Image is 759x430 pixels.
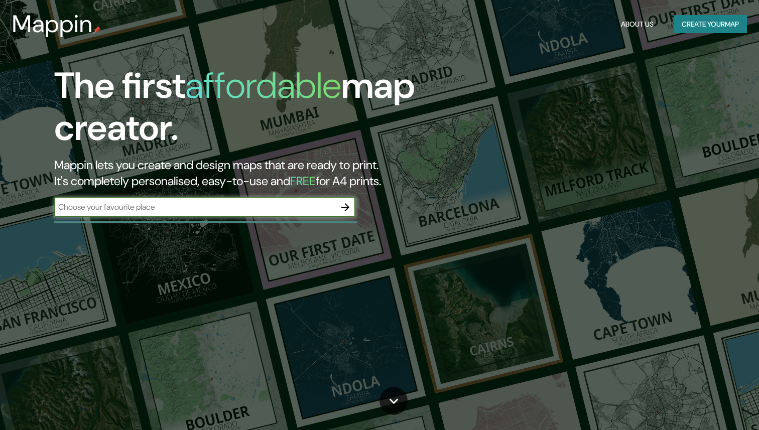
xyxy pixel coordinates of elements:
[54,201,335,213] input: Choose your favourite place
[54,65,434,157] h1: The first map creator.
[93,26,101,34] img: mappin-pin
[290,173,316,189] h5: FREE
[12,10,93,38] h3: Mappin
[185,62,341,109] h1: affordable
[54,157,434,189] h2: Mappin lets you create and design maps that are ready to print. It's completely personalised, eas...
[617,15,658,34] button: About Us
[674,15,747,34] button: Create yourmap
